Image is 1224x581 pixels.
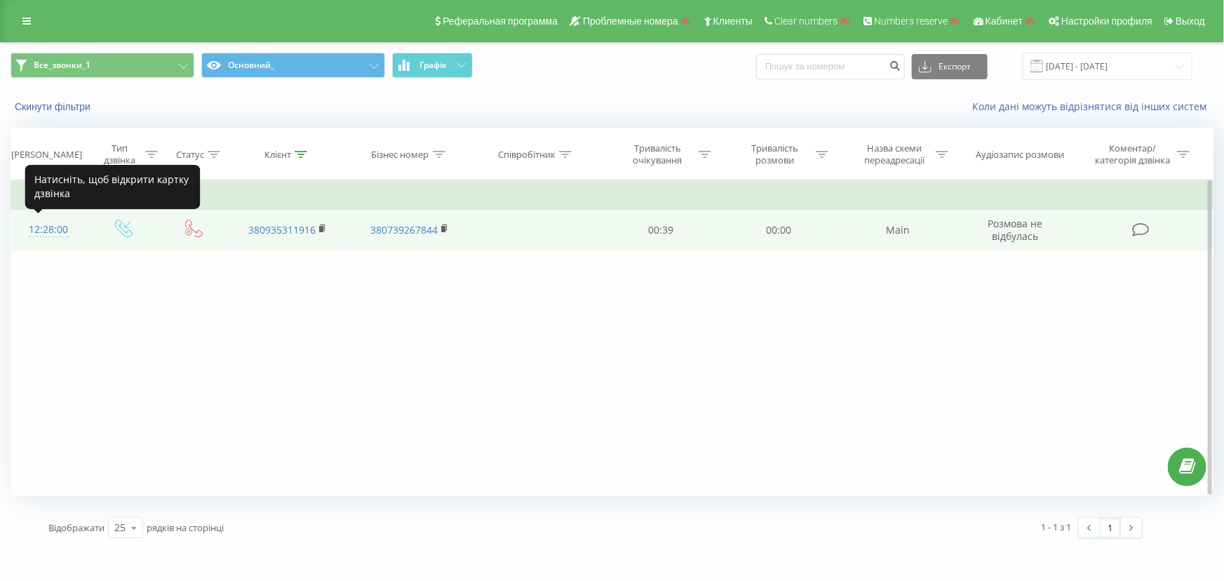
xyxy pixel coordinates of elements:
div: Тривалість очікування [620,142,695,166]
a: 380935311916 [248,223,316,236]
span: рядків на сторінці [147,521,224,534]
div: Клієнт [264,149,291,161]
a: Коли дані можуть відрізнятися вiд інших систем [972,100,1213,113]
div: Статус [176,149,204,161]
div: Коментар/категорія дзвінка [1091,142,1173,166]
div: 25 [114,521,126,535]
div: Аудіозапис розмови [976,149,1065,161]
button: Експорт [912,54,988,79]
div: Тип дзвінка [98,142,141,166]
span: Графік [419,60,447,70]
div: Тривалість розмови [737,142,812,166]
div: 1 - 1 з 1 [1042,520,1072,534]
div: [PERSON_NAME] [11,149,82,161]
div: 12:28:00 [25,216,72,243]
span: Clear numbers [774,15,838,27]
td: 00:39 [603,210,720,251]
td: Main [837,210,959,251]
span: Проблемные номера [583,15,678,27]
span: Розмова не відбулась [988,217,1043,243]
span: Кабинет [986,15,1023,27]
button: Основний_ [201,53,385,78]
a: 1 [1100,518,1121,537]
button: Все_звонки_1 [11,53,194,78]
button: Графік [392,53,473,78]
span: Numbers reserve [874,15,948,27]
div: Бізнес номер [372,149,429,161]
a: 380739267844 [370,223,438,236]
span: Настройки профиля [1061,15,1152,27]
div: Натисніть, щоб відкрити картку дзвінка [25,165,200,209]
button: Скинути фільтри [11,100,97,113]
span: Реферальная программа [443,15,558,27]
span: Відображати [48,521,105,534]
td: 00:00 [720,210,837,251]
span: Выход [1176,15,1205,27]
div: Співробітник [498,149,556,161]
input: Пошук за номером [756,54,905,79]
div: Назва схеми переадресації [857,142,932,166]
span: Все_звонки_1 [34,60,90,71]
td: Четвер, 18 Вересня 2025 [11,182,1213,210]
span: Клиенты [713,15,753,27]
